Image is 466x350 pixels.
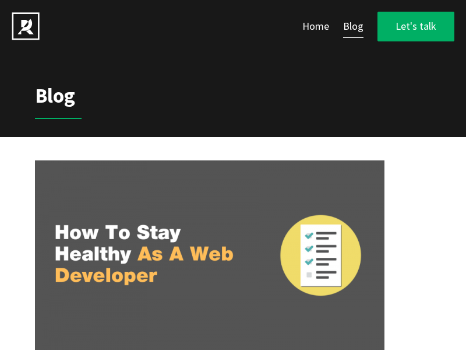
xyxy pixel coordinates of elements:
a: Home [302,15,329,38]
a: Blog [343,15,363,38]
span: Blog [35,79,431,119]
img: PROGMATIQ - web design and web development company [12,12,40,40]
a: Let's talk [377,12,454,41]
